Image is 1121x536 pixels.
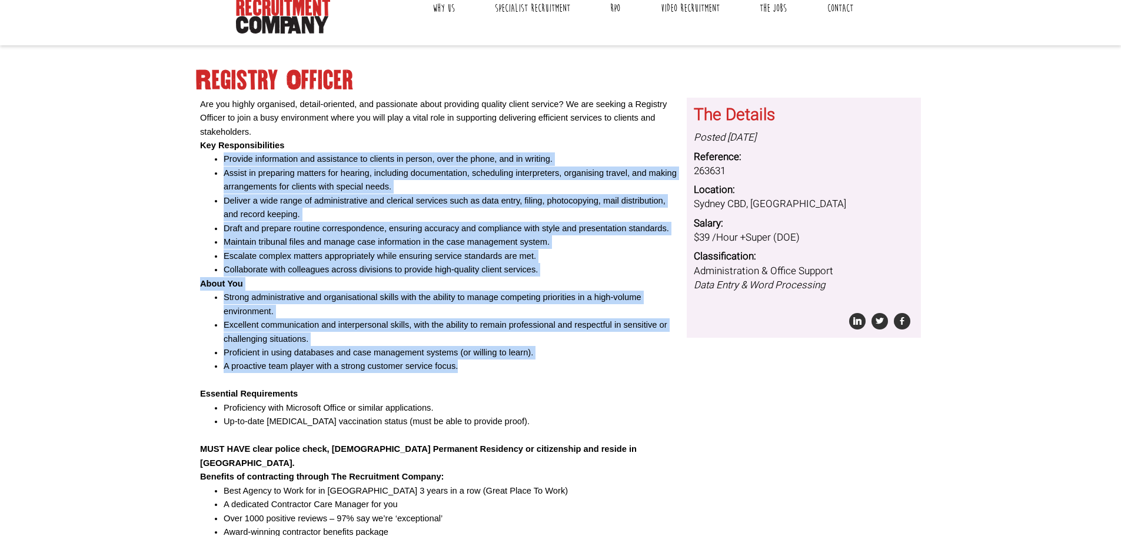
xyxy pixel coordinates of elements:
[694,183,914,197] dt: Location:
[224,484,678,498] li: Best Agency to Work for in [GEOGRAPHIC_DATA] 3 years in a row (Great Place To Work)
[196,70,926,91] h1: Registry Officer
[694,164,914,178] dd: 263631
[224,167,678,194] li: Assist in preparing matters for hearing, including documentation, scheduling interpreters, organi...
[200,279,243,288] b: About You
[224,318,678,346] li: Excellent communication and interpersonal skills, with the ability to remain professional and res...
[694,217,914,231] dt: Salary:
[694,264,914,293] dd: Administration & Office Support
[694,231,914,245] dd: $39 /Hour +Super (DOE)
[694,106,914,125] h3: The Details
[224,263,678,277] li: Collaborate with colleagues across divisions to provide high-quality client services.
[694,249,914,264] dt: Classification:
[224,249,678,263] li: Escalate complex matters appropriately while ensuring service standards are met.
[224,152,678,166] li: Provide information and assistance to clients in person, over the phone, and in writing.
[200,389,298,398] b: Essential Requirements
[200,98,678,139] p: Are you highly organised, detail-oriented, and passionate about providing quality client service?...
[224,415,678,428] li: Up-to-date [MEDICAL_DATA] vaccination status (must be able to provide proof).
[224,498,678,511] li: A dedicated Contractor Care Manager for you
[224,512,678,525] li: Over 1000 positive reviews – 97% say we’re ‘exceptional’
[200,444,637,467] b: MUST HAVE clear police check, [DEMOGRAPHIC_DATA] Permanent Residency or citizenship and reside in...
[224,222,678,235] li: Draft and prepare routine correspondence, ensuring accuracy and compliance with style and present...
[694,150,914,164] dt: Reference:
[224,194,678,222] li: Deliver a wide range of administrative and clerical services such as data entry, filing, photocop...
[200,472,444,481] b: Benefits of contracting through The Recruitment Company:
[694,197,914,211] dd: Sydney CBD, [GEOGRAPHIC_DATA]
[224,359,678,373] li: A proactive team player with a strong customer service focus.
[224,401,678,415] li: Proficiency with Microsoft Office or similar applications.
[224,291,678,318] li: Strong administrative and organisational skills with the ability to manage competing priorities i...
[224,346,678,359] li: Proficient in using databases and case management systems (or willing to learn).
[694,130,756,145] i: Posted [DATE]
[224,235,678,249] li: Maintain tribunal files and manage case information in the case management system.
[200,141,284,150] b: Key Responsibilities
[694,278,825,292] i: Data Entry & Word Processing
